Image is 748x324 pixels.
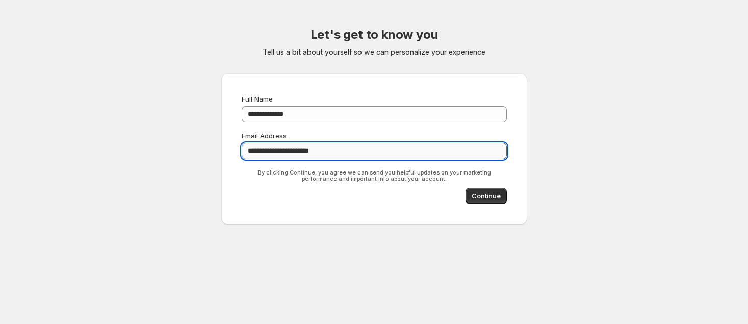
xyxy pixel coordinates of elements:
p: Tell us a bit about yourself so we can personalize your experience [263,47,485,57]
span: Continue [472,191,501,201]
span: Email Address [242,132,287,140]
h2: Let's get to know you [311,27,438,43]
span: Full Name [242,95,273,103]
p: By clicking Continue, you agree we can send you helpful updates on your marketing performance and... [242,169,507,182]
button: Continue [466,188,507,204]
